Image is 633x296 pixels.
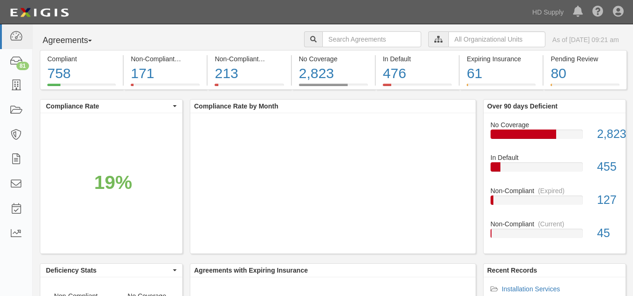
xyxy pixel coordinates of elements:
[131,54,200,64] div: Non-Compliant (Current)
[590,225,626,242] div: 45
[487,102,558,110] b: Over 90 days Deficient
[47,54,116,64] div: Compliant
[491,219,618,245] a: Non-Compliant(Current)45
[40,31,110,50] button: Agreements
[590,126,626,143] div: 2,823
[502,285,560,293] a: Installation Services
[528,3,568,22] a: HD Supply
[46,266,171,275] span: Deficiency Stats
[194,102,278,110] b: Compliance Rate by Month
[383,54,452,64] div: In Default
[40,100,182,113] button: Compliance Rate
[299,54,368,64] div: No Coverage
[376,84,459,91] a: In Default476
[538,219,564,229] div: (Current)
[491,186,618,219] a: Non-Compliant(Expired)127
[7,4,72,21] img: logo-5460c22ac91f19d4615b14bd174203de0afe785f0fc80cf4dbbc73dc1793850b.png
[131,64,200,84] div: 171
[538,186,565,195] div: (Expired)
[262,54,289,64] div: (Expired)
[292,84,375,91] a: No Coverage2,823
[491,153,618,186] a: In Default455
[215,54,283,64] div: Non-Compliant (Expired)
[551,64,619,84] div: 80
[551,54,619,64] div: Pending Review
[467,54,536,64] div: Expiring Insurance
[544,84,626,91] a: Pending Review80
[448,31,545,47] input: All Organizational Units
[299,64,368,84] div: 2,823
[46,101,171,111] span: Compliance Rate
[467,64,536,84] div: 61
[491,120,618,153] a: No Coverage2,823
[487,267,537,274] b: Recent Records
[124,84,207,91] a: Non-Compliant(Current)171
[552,35,619,44] div: As of [DATE] 09:21 am
[590,192,626,209] div: 127
[40,264,182,277] button: Deficiency Stats
[40,84,123,91] a: Compliant758
[94,169,132,196] div: 19%
[208,84,290,91] a: Non-Compliant(Expired)213
[460,84,543,91] a: Expiring Insurance61
[590,159,626,175] div: 455
[484,219,626,229] div: Non-Compliant
[47,64,116,84] div: 758
[16,62,29,70] div: 81
[484,153,626,162] div: In Default
[383,64,452,84] div: 476
[179,54,205,64] div: (Current)
[484,186,626,195] div: Non-Compliant
[215,64,283,84] div: 213
[592,7,603,18] i: Help Center - Complianz
[484,120,626,130] div: No Coverage
[322,31,421,47] input: Search Agreements
[194,267,308,274] b: Agreements with Expiring Insurance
